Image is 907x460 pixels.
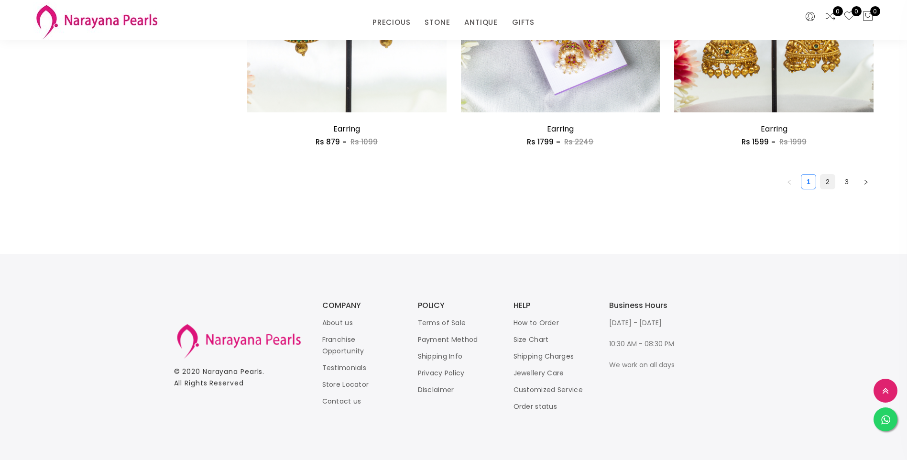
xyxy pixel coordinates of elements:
a: Earring [333,123,360,134]
a: 1 [801,175,816,189]
a: Shipping Info [418,351,463,361]
span: Rs 1999 [779,137,807,147]
a: Earring [761,123,787,134]
a: Terms of Sale [418,318,466,328]
li: 1 [801,174,816,189]
a: 0 [843,11,855,23]
h3: POLICY [418,302,494,309]
h3: HELP [514,302,590,309]
a: Contact us [322,396,361,406]
a: Order status [514,402,557,411]
span: 0 [870,6,880,16]
a: Disclaimer [418,385,454,394]
a: STONE [425,15,450,30]
a: Payment Method [418,335,478,344]
button: right [858,174,874,189]
p: © 2020 . All Rights Reserved [174,366,303,389]
span: right [863,179,869,185]
a: Testimonials [322,363,367,372]
button: 0 [862,11,874,23]
a: Jewellery Care [514,368,564,378]
a: Size Chart [514,335,549,344]
a: About us [322,318,353,328]
span: 0 [852,6,862,16]
li: 3 [839,174,854,189]
li: 2 [820,174,835,189]
a: Privacy Policy [418,368,465,378]
h3: Business Hours [609,302,686,309]
a: 0 [825,11,836,23]
a: Store Locator [322,380,369,389]
a: 2 [820,175,835,189]
li: Previous Page [782,174,797,189]
span: Rs 1599 [742,137,769,147]
a: Shipping Charges [514,351,574,361]
a: 3 [840,175,854,189]
a: PRECIOUS [372,15,410,30]
p: 10:30 AM - 08:30 PM [609,338,686,350]
a: Customized Service [514,385,583,394]
span: left [787,179,792,185]
a: Franchise Opportunity [322,335,364,356]
a: Narayana Pearls [203,367,263,376]
li: Next Page [858,174,874,189]
p: We work on all days [609,359,686,371]
h3: COMPANY [322,302,399,309]
span: 0 [833,6,843,16]
a: Earring [547,123,574,134]
span: Rs 2249 [564,137,593,147]
a: How to Order [514,318,559,328]
button: left [782,174,797,189]
span: Rs 879 [316,137,340,147]
a: ANTIQUE [464,15,498,30]
span: Rs 1099 [350,137,378,147]
p: [DATE] - [DATE] [609,317,686,329]
a: GIFTS [512,15,535,30]
span: Rs 1799 [527,137,554,147]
